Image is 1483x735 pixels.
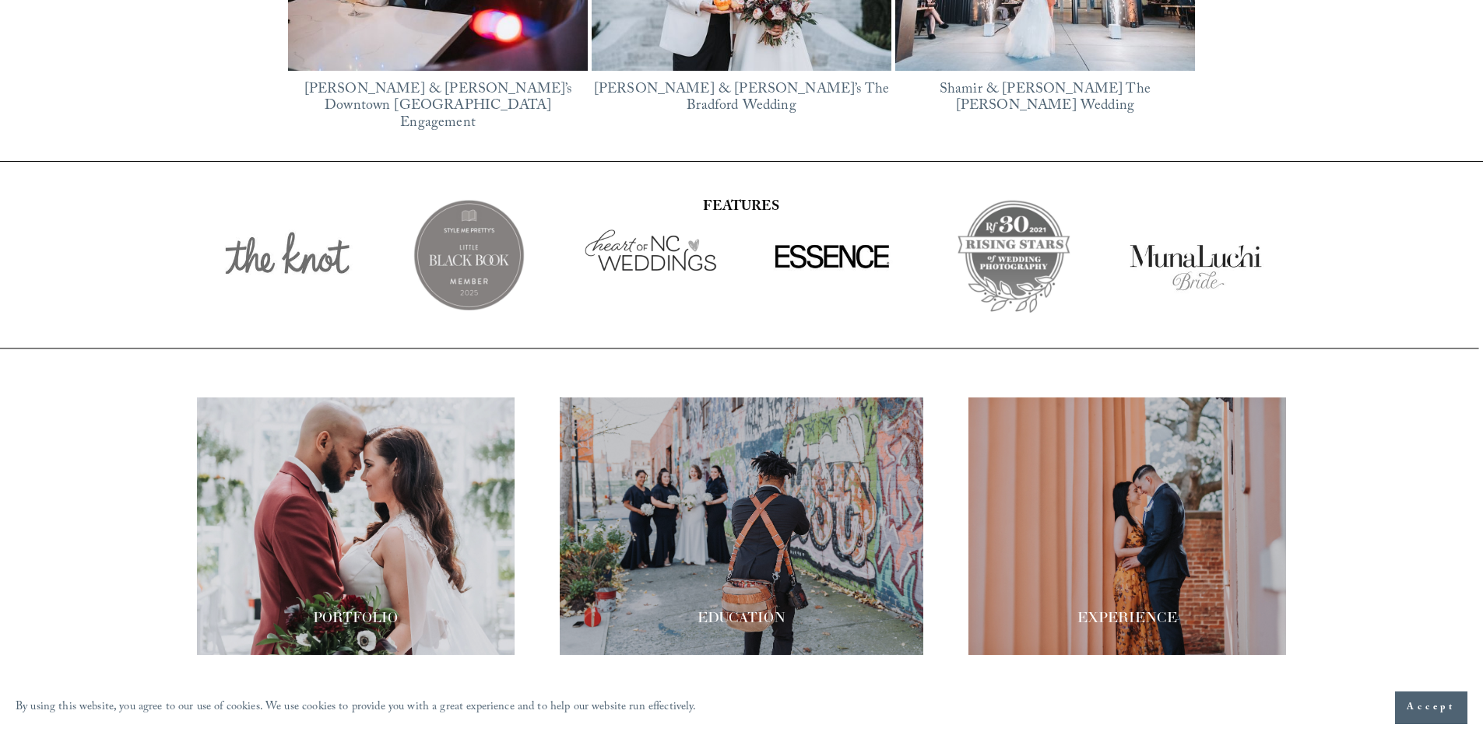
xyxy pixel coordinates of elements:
[940,79,1151,120] a: Shamir & [PERSON_NAME] The [PERSON_NAME] Wedding
[1407,700,1456,716] span: Accept
[698,608,785,626] span: EDUCATION
[703,196,779,220] strong: FEATURES
[313,608,398,626] span: PORTFOLIO
[1077,608,1177,626] span: EXPERIENCE
[16,697,697,719] p: By using this website, you agree to our use of cookies. We use cookies to provide you with a grea...
[1395,691,1467,724] button: Accept
[594,79,889,120] a: [PERSON_NAME] & [PERSON_NAME]’s The Bradford Wedding
[304,79,572,136] a: [PERSON_NAME] & [PERSON_NAME]’s Downtown [GEOGRAPHIC_DATA] Engagement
